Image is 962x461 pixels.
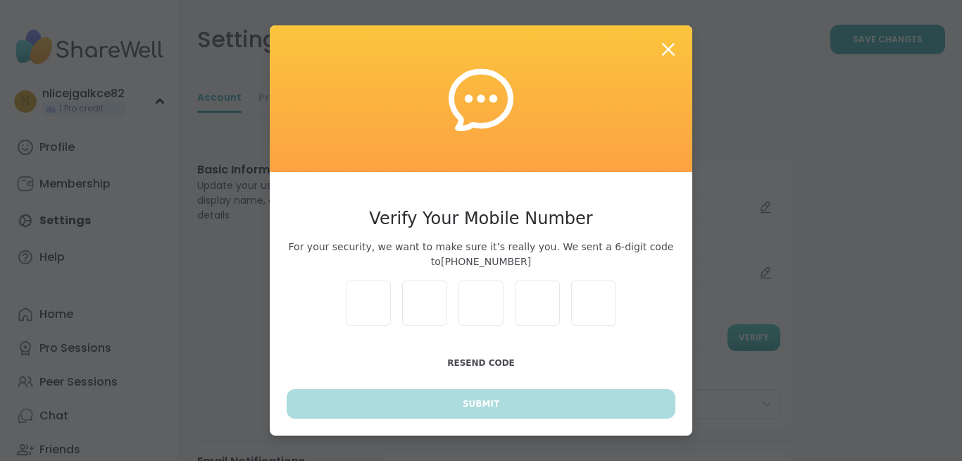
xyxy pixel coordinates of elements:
button: Resend Code [287,348,675,378]
span: For your security, we want to make sure it’s really you. We sent a 6-digit code to [PHONE_NUMBER] [287,240,675,269]
button: Submit [287,389,675,419]
span: Submit [463,398,499,410]
h3: Verify Your Mobile Number [287,206,675,231]
span: Resend Code [447,358,515,368]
